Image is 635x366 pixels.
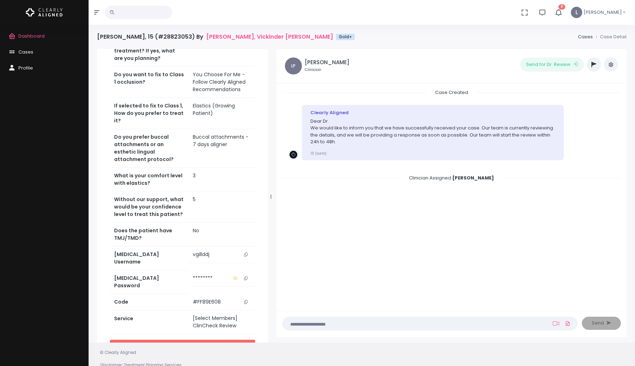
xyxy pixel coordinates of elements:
[110,168,189,192] th: What is your comfort level with elastics?
[558,4,565,10] span: 8
[26,5,63,20] img: Logo Horizontal
[571,7,582,18] span: L
[551,321,561,326] a: Add Loom Video
[110,129,189,168] th: Do you prefer buccal attachments or an esthetic lingual attachment protocol?
[189,294,255,310] td: #FF89E608
[206,33,333,40] a: [PERSON_NAME], Vickinder [PERSON_NAME]
[189,192,255,223] td: 5
[563,317,572,330] a: Add Files
[400,172,502,183] span: Clinician Assigned:
[110,223,189,246] th: Does the patient have TMJ/TMD?
[336,34,355,40] span: Gold+
[584,9,622,16] span: [PERSON_NAME]
[520,57,584,72] button: Send for Dr. Review
[110,192,189,223] th: Without our support, what would be your confidence level to treat this patient?
[305,59,349,66] h5: [PERSON_NAME]
[110,67,189,98] th: Do you want to fix to Class 1 occlusion?
[310,109,555,116] div: Clearly Aligned
[310,118,555,145] p: Dear Dr. We would like to inform you that we have successfully received your case. Our team is cu...
[189,129,255,168] td: Buccal attachments - 7 days aligner
[189,246,255,263] td: vgillddj
[193,315,251,329] div: [Select Members] ClinCheck Review
[189,98,255,129] td: Elastics (Growing Patient)
[189,223,255,246] td: No
[285,57,302,74] span: LP
[110,294,189,310] th: Code
[578,33,593,40] a: Cases
[110,246,189,270] th: [MEDICAL_DATA] Username
[18,33,45,39] span: Dashboard
[593,33,626,40] li: Case Detail
[18,65,33,71] span: Profile
[452,174,494,181] b: [PERSON_NAME]
[310,151,326,156] small: [DATE]
[189,168,255,192] td: 3
[97,33,355,40] h4: [PERSON_NAME], 15 (#28823053) By
[97,49,268,345] div: scrollable content
[427,87,477,98] span: Case Created
[18,49,33,55] span: Cases
[110,310,189,334] th: Service
[110,270,189,294] th: [MEDICAL_DATA] Password
[110,340,255,353] a: Access Service
[189,67,255,98] td: You Choose For Me - Follow Clearly Aligned Recommendations
[305,67,349,73] small: Clinician
[110,98,189,129] th: If selected to fix to Class 1, How do you prefer to treat it?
